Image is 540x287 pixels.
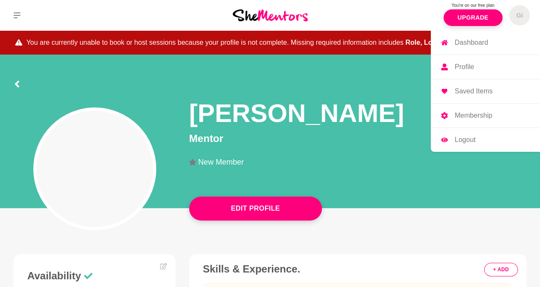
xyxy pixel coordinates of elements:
button: + ADD [484,263,518,276]
h3: Availability [27,270,162,282]
a: Saved Items [431,79,540,103]
h1: [PERSON_NAME] [189,97,404,129]
a: Dashboard [431,31,540,55]
strong: role, location, profile pic [406,39,490,46]
span: You are currently unable to book or host sessions because your profile is not complete. Missing r... [26,38,526,48]
p: You're on our free plan [444,2,502,9]
p: Membership [455,112,492,119]
p: Saved Items [455,88,493,95]
a: GiDashboardProfileSaved ItemsMembershipLogout [509,5,530,26]
p: Profile [455,64,474,70]
button: Edit Profile [189,197,322,220]
img: She Mentors Logo [233,9,308,21]
a: Profile [431,55,540,79]
p: Dashboard [455,39,488,46]
a: Upgrade [444,9,502,26]
h3: Skills & Experience. [203,263,513,275]
p: Mentor [189,131,526,146]
h5: Gi [516,12,523,20]
p: Logout [455,136,476,143]
li: New Member [189,158,251,166]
